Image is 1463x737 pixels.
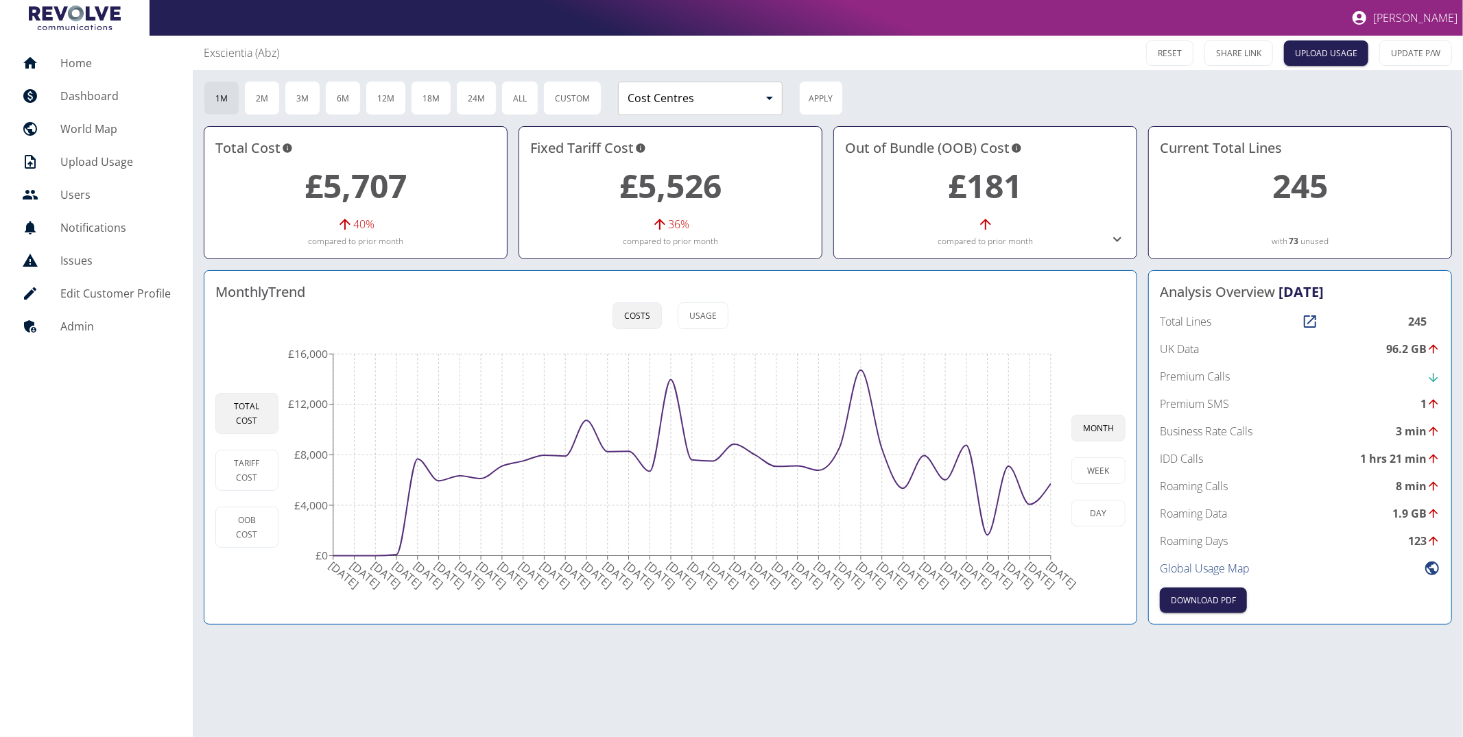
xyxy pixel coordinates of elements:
a: Global Usage Map [1160,560,1440,577]
h5: Notifications [60,219,171,236]
img: Logo [29,5,121,30]
a: Premium SMS1 [1160,396,1440,412]
button: Download PDF [1160,588,1247,613]
a: Admin [11,310,182,343]
tspan: [DATE] [1001,558,1037,592]
a: Roaming Days123 [1160,533,1440,549]
tspan: [DATE] [431,558,467,592]
button: Costs [612,302,662,329]
tspan: [DATE] [790,558,826,592]
h4: Monthly Trend [215,282,305,302]
button: 3M [285,81,320,115]
tspan: [DATE] [516,558,551,592]
tspan: £4,000 [294,498,327,513]
tspan: [DATE] [769,558,805,592]
tspan: £0 [315,548,327,563]
a: £5,707 [305,163,407,208]
tspan: [DATE] [853,558,889,592]
tspan: [DATE] [453,558,488,592]
button: All [501,81,538,115]
a: Users [11,178,182,211]
span: [DATE] [1278,282,1324,301]
tspan: [DATE] [1023,558,1058,592]
button: 1M [204,81,239,115]
h4: Out of Bundle (OOB) Cost [845,138,1126,158]
tspan: [DATE] [917,558,953,592]
tspan: £16,000 [287,346,327,361]
tspan: [DATE] [980,558,1016,592]
p: Roaming Calls [1160,478,1228,494]
a: Business Rate Calls3 min [1160,423,1440,439]
tspan: [DATE] [537,558,573,592]
p: IDD Calls [1160,450,1203,467]
h5: Upload Usage [60,154,171,170]
a: Exscientia (Abz) [204,45,279,61]
tspan: [DATE] [347,558,383,592]
tspan: [DATE] [389,558,425,592]
tspan: [DATE] [727,558,763,592]
h5: Home [60,55,171,71]
svg: Costs outside of your fixed tariff [1011,138,1022,158]
h4: Total Cost [215,138,496,158]
a: Dashboard [11,80,182,112]
a: Roaming Calls8 min [1160,478,1440,494]
div: 1 [1420,396,1440,412]
a: Notifications [11,211,182,244]
tspan: £8,000 [294,447,327,462]
p: [PERSON_NAME] [1373,10,1458,25]
button: Tariff Cost [215,450,278,491]
div: 1.9 GB [1392,505,1440,522]
div: 3 min [1396,423,1440,439]
p: Premium Calls [1160,368,1230,385]
div: 123 [1408,533,1440,549]
h5: Users [60,186,171,203]
tspan: [DATE] [621,558,657,592]
a: UPLOAD USAGE [1284,40,1368,66]
h5: Edit Customer Profile [60,285,171,302]
p: Premium SMS [1160,396,1229,412]
p: Global Usage Map [1160,560,1250,577]
tspan: [DATE] [663,558,699,592]
tspan: [DATE] [833,558,868,592]
tspan: [DATE] [896,558,931,592]
tspan: [DATE] [473,558,509,592]
svg: This is the total charges incurred over 1 months [282,138,293,158]
p: UK Data [1160,341,1199,357]
p: 36 % [668,216,689,232]
h5: World Map [60,121,171,137]
button: month [1071,415,1126,442]
div: 245 [1408,313,1440,330]
a: Premium Calls [1160,368,1440,385]
button: UPDATE P/W [1379,40,1452,66]
div: 8 min [1396,478,1440,494]
tspan: [DATE] [748,558,784,592]
button: Usage [678,302,728,329]
tspan: £12,000 [287,397,327,412]
a: Edit Customer Profile [11,277,182,310]
h4: Analysis Overview [1160,282,1440,302]
a: £181 [949,163,1023,208]
p: with unused [1160,235,1440,247]
tspan: [DATE] [938,558,974,592]
a: Roaming Data1.9 GB [1160,505,1440,522]
button: day [1071,500,1126,527]
div: 96.2 GB [1386,341,1440,357]
button: Total Cost [215,393,278,434]
a: Upload Usage [11,145,182,178]
a: Home [11,47,182,80]
tspan: [DATE] [368,558,403,592]
div: 1 hrs 21 min [1360,450,1440,467]
button: 18M [411,81,451,115]
tspan: [DATE] [1044,558,1080,592]
button: week [1071,457,1126,484]
button: SHARE LINK [1204,40,1273,66]
tspan: [DATE] [811,558,847,592]
button: 6M [325,81,361,115]
tspan: [DATE] [959,558,995,592]
p: Roaming Days [1160,533,1228,549]
button: 24M [456,81,497,115]
p: Total Lines [1160,313,1211,330]
h5: Dashboard [60,88,171,104]
button: Custom [543,81,602,115]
